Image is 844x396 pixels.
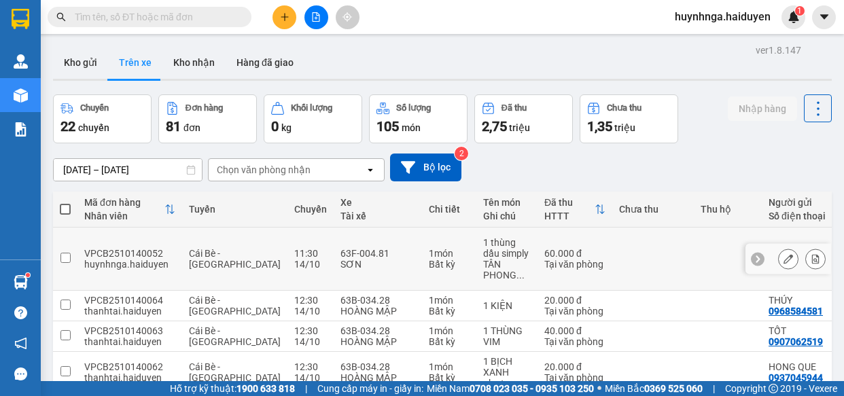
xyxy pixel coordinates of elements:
[429,248,470,259] div: 1 món
[12,9,29,29] img: logo-vxr
[769,361,841,372] div: HONG QUE
[340,248,415,259] div: 63F-004.81
[376,118,399,134] span: 105
[84,259,175,270] div: huynhnga.haiduyen
[483,378,531,389] div: nhẹ tay
[509,122,530,133] span: triệu
[544,197,595,208] div: Đã thu
[53,46,108,79] button: Kho gửi
[369,94,468,143] button: Số lượng105món
[75,10,235,24] input: Tìm tên, số ĐT hoặc mã đơn
[756,43,801,58] div: ver 1.8.147
[664,8,781,25] span: huynhnga.haiduyen
[587,118,612,134] span: 1,35
[728,96,797,121] button: Nhập hàng
[340,306,415,317] div: HOÀNG MẬP
[294,248,327,259] div: 11:30
[483,259,531,281] div: TÂN PHONG SHIP 40K ĐÃ THU
[769,325,841,336] div: TỐT
[14,275,28,289] img: warehouse-icon
[429,295,470,306] div: 1 món
[544,259,605,270] div: Tại văn phòng
[713,381,715,396] span: |
[84,248,175,259] div: VPCB2510140052
[340,361,415,372] div: 63B-034.28
[544,361,605,372] div: 20.000 đ
[342,12,352,22] span: aim
[483,300,531,311] div: 1 KIỆN
[769,372,823,383] div: 0937045944
[580,94,678,143] button: Chưa thu1,35 triệu
[294,204,327,215] div: Chuyến
[84,325,175,336] div: VPCB2510140063
[429,204,470,215] div: Chi tiết
[294,372,327,383] div: 14/10
[769,336,823,347] div: 0907062519
[340,259,415,270] div: SƠN
[769,306,823,317] div: 0968584581
[226,46,304,79] button: Hàng đã giao
[340,372,415,383] div: HOÀNG MẬP
[189,361,281,383] span: Cái Bè - [GEOGRAPHIC_DATA]
[544,211,595,221] div: HTTT
[183,122,200,133] span: đơn
[166,118,181,134] span: 81
[14,367,27,380] span: message
[769,295,841,306] div: THÚY
[14,306,27,319] span: question-circle
[340,197,415,208] div: Xe
[795,6,805,16] sup: 1
[429,325,470,336] div: 1 món
[26,273,30,277] sup: 1
[108,46,162,79] button: Trên xe
[77,192,182,228] th: Toggle SortBy
[264,94,362,143] button: Khối lượng0kg
[158,94,257,143] button: Đơn hàng81đơn
[311,12,321,22] span: file-add
[294,306,327,317] div: 14/10
[429,372,470,383] div: Bất kỳ
[778,249,798,269] div: Sửa đơn hàng
[170,381,295,396] span: Hỗ trợ kỹ thuật:
[482,118,507,134] span: 2,75
[189,295,281,317] span: Cái Bè - [GEOGRAPHIC_DATA]
[538,192,612,228] th: Toggle SortBy
[483,211,531,221] div: Ghi chú
[304,5,328,29] button: file-add
[280,12,289,22] span: plus
[502,103,527,113] div: Đã thu
[769,211,841,221] div: Số điện thoại
[455,147,468,160] sup: 2
[80,103,109,113] div: Chuyến
[483,356,531,378] div: 1 BỊCH XANH
[605,381,703,396] span: Miền Bắc
[340,325,415,336] div: 63B-034.28
[483,237,531,259] div: 1 thùng dầu simply
[788,11,800,23] img: icon-new-feature
[53,94,152,143] button: Chuyến22chuyến
[812,5,836,29] button: caret-down
[305,381,307,396] span: |
[84,361,175,372] div: VPCB2510140062
[544,306,605,317] div: Tại văn phòng
[544,295,605,306] div: 20.000 đ
[84,295,175,306] div: VPCB2510140064
[84,197,164,208] div: Mã đơn hàng
[14,337,27,350] span: notification
[84,306,175,317] div: thanhtai.haiduyen
[84,211,164,221] div: Nhân viên
[797,6,802,16] span: 1
[597,386,601,391] span: ⚪️
[162,46,226,79] button: Kho nhận
[294,361,327,372] div: 12:30
[429,361,470,372] div: 1 món
[365,164,376,175] svg: open
[236,383,295,394] strong: 1900 633 818
[14,54,28,69] img: warehouse-icon
[818,11,830,23] span: caret-down
[186,103,223,113] div: Đơn hàng
[294,325,327,336] div: 12:30
[402,122,421,133] span: món
[189,325,281,347] span: Cái Bè - [GEOGRAPHIC_DATA]
[474,94,573,143] button: Đã thu2,75 triệu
